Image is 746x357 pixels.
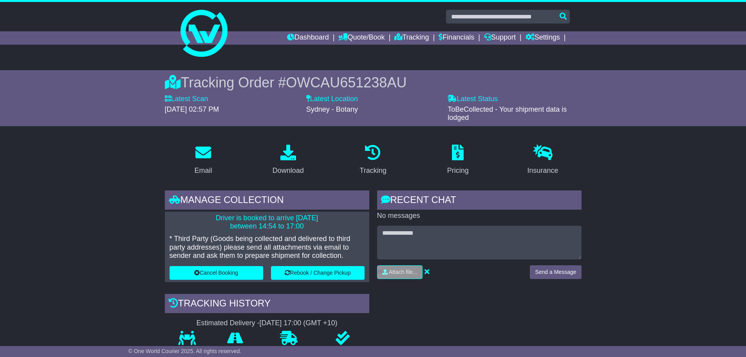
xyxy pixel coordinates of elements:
div: Estimated Delivery - [165,319,369,328]
button: Send a Message [530,265,581,279]
button: Cancel Booking [170,266,263,280]
a: Dashboard [287,31,329,45]
a: Settings [526,31,560,45]
button: Rebook / Change Pickup [271,266,365,280]
label: Latest Scan [165,95,208,103]
div: Manage collection [165,190,369,212]
div: Download [273,165,304,176]
div: Tracking [359,165,386,176]
div: Insurance [527,165,558,176]
p: No messages [377,212,582,220]
a: Tracking [394,31,429,45]
div: Tracking Order # [165,74,582,91]
span: OWCAU651238AU [286,74,406,91]
p: Driver is booked to arrive [DATE] between 14:54 to 17:00 [170,214,365,231]
a: Insurance [522,142,564,179]
a: Pricing [442,142,474,179]
a: Financials [439,31,474,45]
div: Tracking history [165,294,369,315]
span: © One World Courier 2025. All rights reserved. [128,348,242,354]
span: Sydney - Botany [306,105,358,113]
label: Latest Location [306,95,358,103]
a: Quote/Book [338,31,385,45]
span: [DATE] 02:57 PM [165,105,219,113]
a: Email [189,142,217,179]
a: Download [267,142,309,179]
p: * Third Party (Goods being collected and delivered to third party addresses) please send all atta... [170,235,365,260]
span: ToBeCollected - Your shipment data is lodged [448,105,567,122]
label: Latest Status [448,95,498,103]
a: Tracking [354,142,391,179]
div: Pricing [447,165,469,176]
div: RECENT CHAT [377,190,582,212]
div: [DATE] 17:00 (GMT +10) [260,319,338,328]
a: Support [484,31,516,45]
div: Email [194,165,212,176]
